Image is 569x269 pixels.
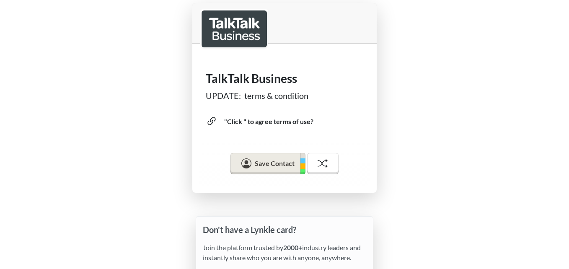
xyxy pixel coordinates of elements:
[206,72,363,86] h1: TalkTalk Business
[255,159,295,167] span: Save Contact
[202,10,267,47] img: logo
[230,153,305,175] button: Save Contact
[283,243,302,251] strong: 2000+
[206,109,370,134] a: "Click " to agree terms of use?
[206,89,363,102] div: UPDATE: terms & condition
[224,116,313,127] div: "Click " to agree terms of use?
[203,223,366,236] p: Don't have a Lynkle card?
